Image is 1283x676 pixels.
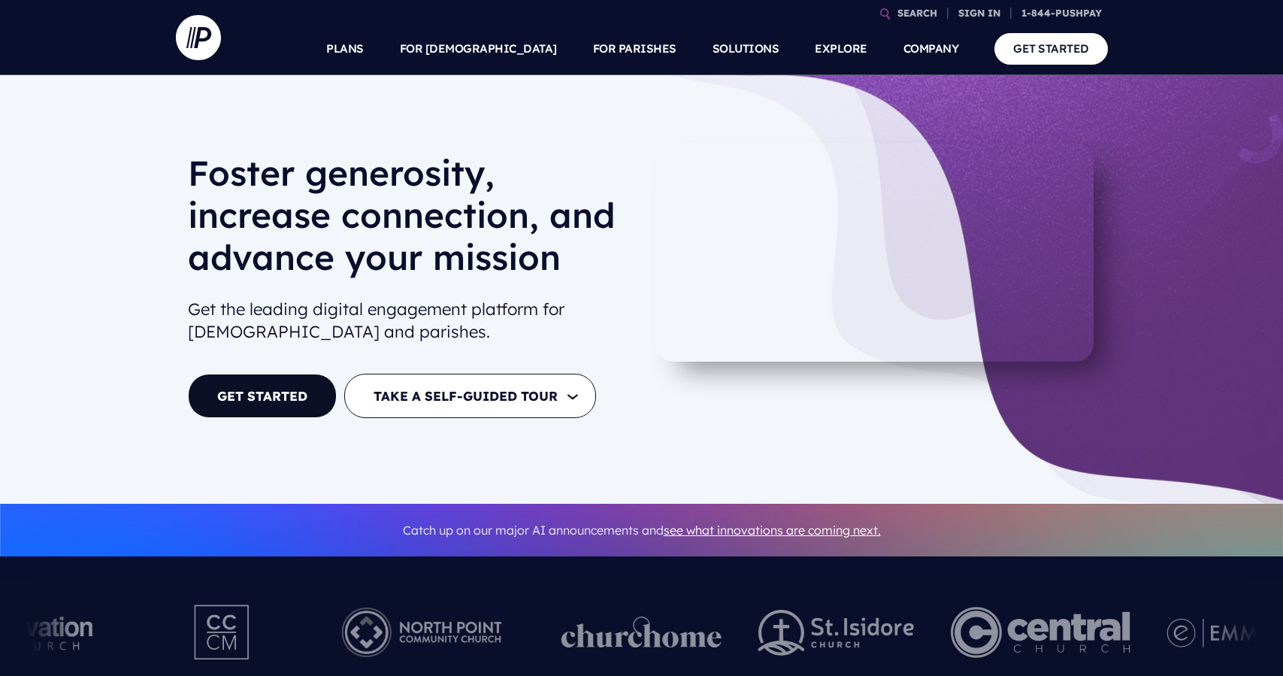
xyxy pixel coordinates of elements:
img: Pushpay_Logo__NorthPoint [318,591,525,674]
a: GET STARTED [188,374,337,418]
a: PLANS [326,23,364,75]
a: SOLUTIONS [713,23,779,75]
a: FOR [DEMOGRAPHIC_DATA] [400,23,557,75]
a: EXPLORE [815,23,867,75]
button: TAKE A SELF-GUIDED TOUR [344,374,596,418]
h2: Get the leading digital engagement platform for [DEMOGRAPHIC_DATA] and parishes. [188,292,630,350]
img: pp_logos_2 [758,610,914,656]
a: GET STARTED [994,33,1108,64]
img: pp_logos_1 [561,617,722,648]
a: see what innovations are coming next. [664,523,881,538]
img: Central Church Henderson NV [950,591,1130,674]
img: Pushpay_Logo__CCM [163,591,282,674]
p: Catch up on our major AI announcements and [188,514,1096,547]
a: FOR PARISHES [593,23,676,75]
a: COMPANY [903,23,959,75]
h1: Foster generosity, increase connection, and advance your mission [188,152,630,290]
